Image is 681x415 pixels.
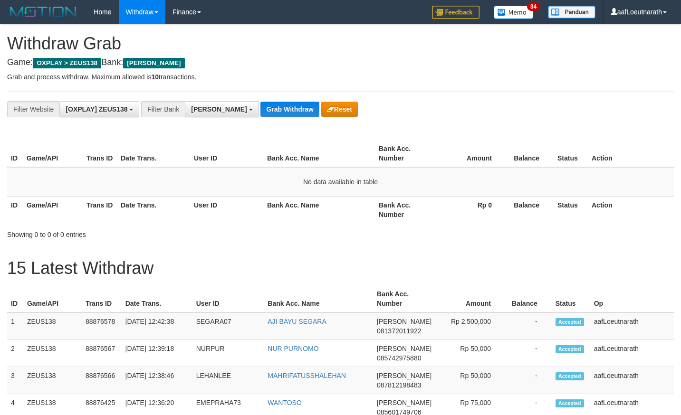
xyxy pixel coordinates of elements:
[590,285,674,312] th: Op
[7,34,674,53] h1: Withdraw Grab
[190,196,263,223] th: User ID
[556,318,584,326] span: Accepted
[263,196,375,223] th: Bank Acc. Name
[506,140,554,167] th: Balance
[556,399,584,407] span: Accepted
[23,140,83,167] th: Game/API
[122,312,192,340] td: [DATE] 12:42:38
[590,367,674,394] td: aafLoeutnarath
[588,140,674,167] th: Action
[117,140,190,167] th: Date Trans.
[321,102,358,117] button: Reset
[23,367,82,394] td: ZEUS138
[377,354,421,362] span: Copy 085742975880 to clipboard
[82,312,122,340] td: 88876578
[83,140,117,167] th: Trans ID
[7,140,23,167] th: ID
[7,5,79,19] img: MOTION_logo.png
[435,285,505,312] th: Amount
[7,196,23,223] th: ID
[23,312,82,340] td: ZEUS138
[185,101,259,117] button: [PERSON_NAME]
[556,372,584,380] span: Accepted
[82,285,122,312] th: Trans ID
[375,140,435,167] th: Bank Acc. Number
[590,340,674,367] td: aafLoeutnarath
[435,340,505,367] td: Rp 50,000
[588,196,674,223] th: Action
[59,101,139,117] button: [OXPLAY] ZEUS138
[122,367,192,394] td: [DATE] 12:38:46
[548,6,595,19] img: panduan.png
[435,367,505,394] td: Rp 50,000
[33,58,101,68] span: OXPLAY > ZEUS138
[505,312,552,340] td: -
[590,312,674,340] td: aafLoeutnarath
[377,345,432,352] span: [PERSON_NAME]
[123,58,184,68] span: [PERSON_NAME]
[191,105,247,113] span: [PERSON_NAME]
[377,381,421,389] span: Copy 087812198483 to clipboard
[192,367,264,394] td: LEHANLEE
[7,259,674,278] h1: 15 Latest Withdraw
[190,140,263,167] th: User ID
[7,340,23,367] td: 2
[377,372,432,379] span: [PERSON_NAME]
[556,345,584,353] span: Accepted
[375,196,435,223] th: Bank Acc. Number
[7,72,674,82] p: Grab and process withdraw. Maximum allowed is transactions.
[554,140,588,167] th: Status
[373,285,435,312] th: Bank Acc. Number
[505,340,552,367] td: -
[432,6,480,19] img: Feedback.jpg
[7,58,674,67] h4: Game: Bank:
[117,196,190,223] th: Date Trans.
[7,226,277,239] div: Showing 0 to 0 of 0 entries
[122,285,192,312] th: Date Trans.
[505,367,552,394] td: -
[268,345,318,352] a: NUR PURNOMO
[151,73,159,81] strong: 10
[7,312,23,340] td: 1
[494,6,534,19] img: Button%20Memo.svg
[7,167,674,197] td: No data available in table
[141,101,185,117] div: Filter Bank
[435,312,505,340] td: Rp 2,500,000
[7,101,59,117] div: Filter Website
[260,102,319,117] button: Grab Withdraw
[66,105,127,113] span: [OXPLAY] ZEUS138
[268,318,326,325] a: AJI BAYU SEGARA
[7,367,23,394] td: 3
[83,196,117,223] th: Trans ID
[268,372,346,379] a: MAHRIFATUSSHALEHAN
[192,312,264,340] td: SEGARA07
[82,340,122,367] td: 88876567
[435,140,506,167] th: Amount
[7,285,23,312] th: ID
[505,285,552,312] th: Balance
[377,327,421,335] span: Copy 081372011922 to clipboard
[435,196,506,223] th: Rp 0
[263,140,375,167] th: Bank Acc. Name
[377,318,432,325] span: [PERSON_NAME]
[23,196,83,223] th: Game/API
[264,285,373,312] th: Bank Acc. Name
[554,196,588,223] th: Status
[122,340,192,367] td: [DATE] 12:39:18
[192,340,264,367] td: NURPUR
[552,285,590,312] th: Status
[527,2,540,11] span: 34
[377,399,432,406] span: [PERSON_NAME]
[23,340,82,367] td: ZEUS138
[82,367,122,394] td: 88876566
[192,285,264,312] th: User ID
[506,196,554,223] th: Balance
[23,285,82,312] th: Game/API
[268,399,302,406] a: WANTOSO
